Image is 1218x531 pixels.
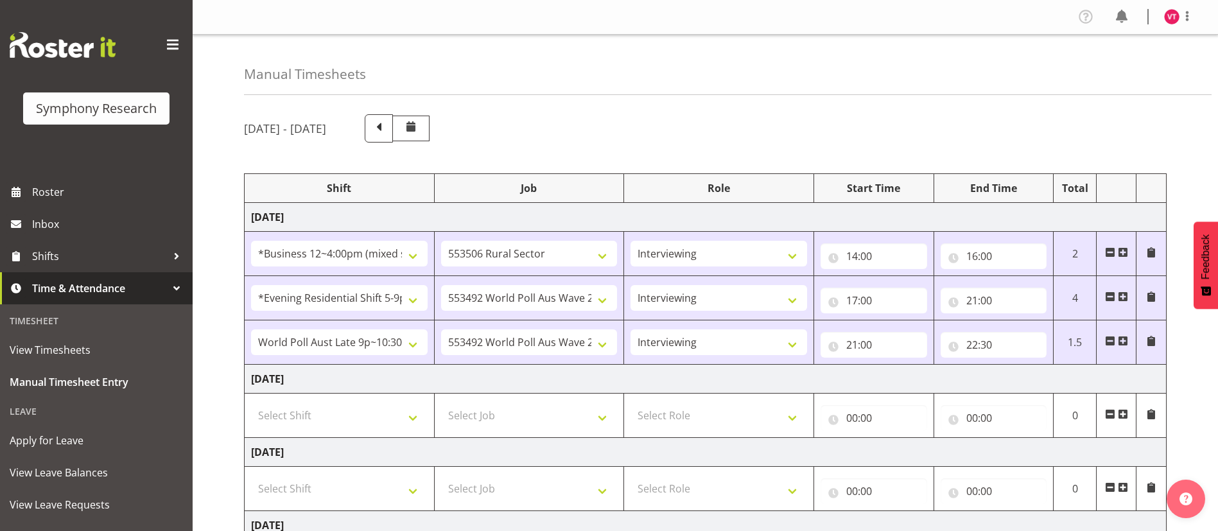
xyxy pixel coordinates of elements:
[3,457,189,489] a: View Leave Balances
[941,332,1047,358] input: Click to select...
[1054,320,1097,365] td: 1.5
[10,431,183,450] span: Apply for Leave
[1054,232,1097,276] td: 2
[10,372,183,392] span: Manual Timesheet Entry
[1054,394,1097,438] td: 0
[3,366,189,398] a: Manual Timesheet Entry
[821,405,927,431] input: Click to select...
[10,495,183,514] span: View Leave Requests
[631,180,807,196] div: Role
[245,438,1167,467] td: [DATE]
[3,308,189,334] div: Timesheet
[821,243,927,269] input: Click to select...
[245,203,1167,232] td: [DATE]
[1054,467,1097,511] td: 0
[32,279,167,298] span: Time & Attendance
[1194,222,1218,309] button: Feedback - Show survey
[441,180,618,196] div: Job
[821,478,927,504] input: Click to select...
[10,340,183,360] span: View Timesheets
[941,180,1047,196] div: End Time
[1164,9,1179,24] img: vala-tone11405.jpg
[244,121,326,135] h5: [DATE] - [DATE]
[32,182,186,202] span: Roster
[3,424,189,457] a: Apply for Leave
[251,180,428,196] div: Shift
[32,247,167,266] span: Shifts
[1179,492,1192,505] img: help-xxl-2.png
[1200,234,1212,279] span: Feedback
[36,99,157,118] div: Symphony Research
[821,288,927,313] input: Click to select...
[245,365,1167,394] td: [DATE]
[941,288,1047,313] input: Click to select...
[3,334,189,366] a: View Timesheets
[10,463,183,482] span: View Leave Balances
[1054,276,1097,320] td: 4
[10,32,116,58] img: Rosterit website logo
[941,243,1047,269] input: Click to select...
[941,478,1047,504] input: Click to select...
[821,332,927,358] input: Click to select...
[32,214,186,234] span: Inbox
[821,180,927,196] div: Start Time
[941,405,1047,431] input: Click to select...
[244,67,366,82] h4: Manual Timesheets
[1060,180,1090,196] div: Total
[3,489,189,521] a: View Leave Requests
[3,398,189,424] div: Leave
